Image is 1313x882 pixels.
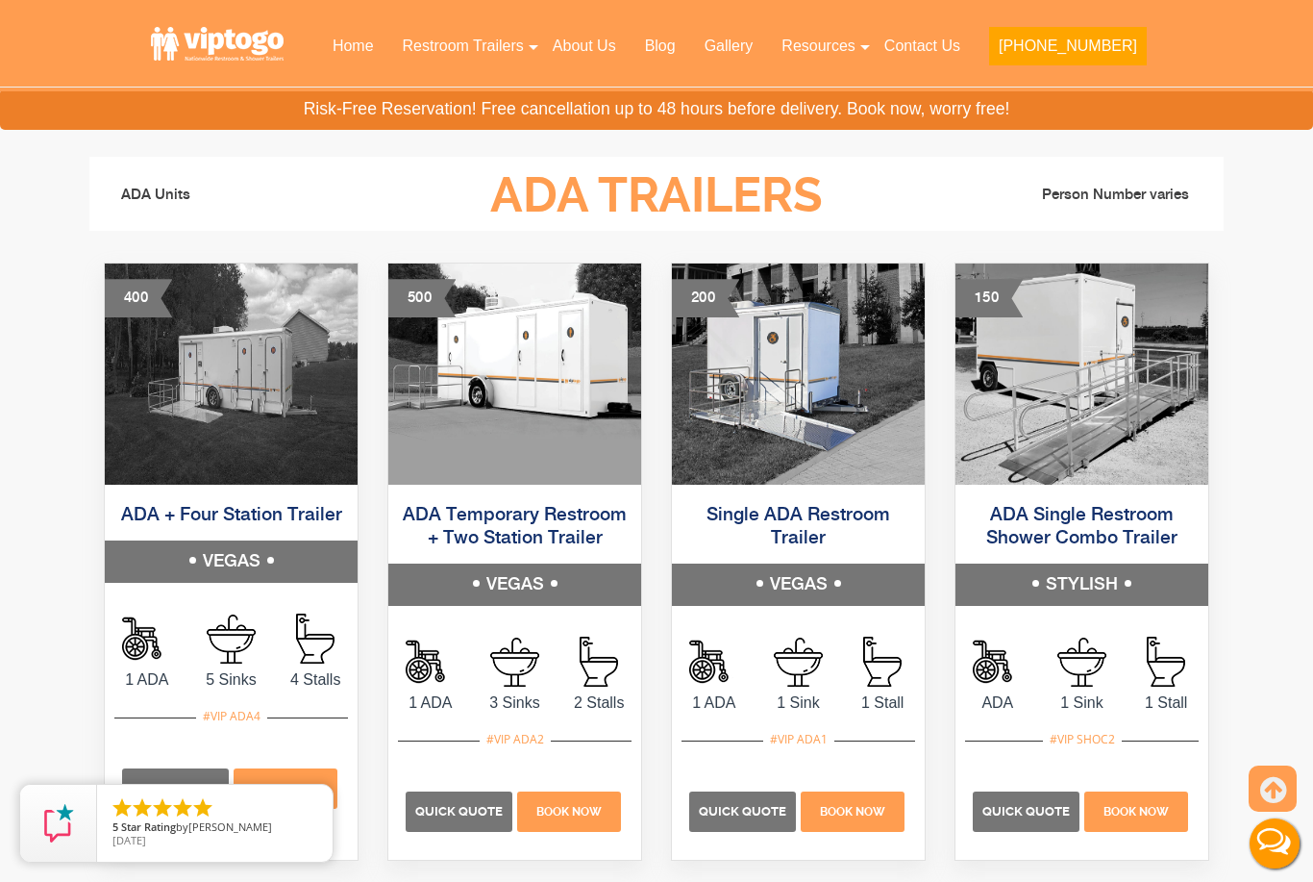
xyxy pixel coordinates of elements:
[388,25,538,67] a: Restroom Trailers
[672,564,925,606] h5: VEGAS
[388,264,641,485] img: Three restrooms out of which one ADA, one female and one male
[415,804,503,819] span: Quick Quote
[973,637,1023,687] img: an icon of Shower
[473,692,557,715] span: 3 Sinks
[863,637,902,687] img: an icon of stall
[384,169,929,222] h3: ADA Trailers
[580,637,618,687] img: an icon of stall
[151,796,174,819] li: 
[480,727,551,752] div: #VIP ADA2
[989,27,1147,65] button: [PHONE_NUMBER]
[699,804,786,819] span: Quick Quote
[930,184,1209,207] li: Person Number varies
[121,506,342,525] a: ADA + Four Station Trailer
[122,780,231,796] a: Quick Quote
[1057,638,1106,687] img: an icon of sink
[1147,637,1185,687] img: an icon of stall
[122,614,172,664] img: an icon of Shower
[403,506,627,548] a: ADA Temporary Restroom + Two Station Trailer
[1082,803,1191,819] a: Book Now
[690,25,768,67] a: Gallery
[672,692,756,715] span: 1 ADA
[273,668,358,692] span: 4 Stalls
[232,780,340,796] a: Book Now
[196,704,267,729] div: #VIP ADA4
[318,25,388,67] a: Home
[955,264,1208,485] img: ADA Single Restroom Shower Combo Trailer
[672,264,925,485] img: Single ADA
[955,279,1023,317] div: 150
[121,819,176,834] span: Star Rating
[253,782,318,795] span: Book Now
[820,805,885,819] span: Book Now
[188,819,272,834] span: [PERSON_NAME]
[1236,805,1313,882] button: Live Chat
[388,564,641,606] h5: VEGAS
[536,805,602,819] span: Book Now
[689,637,739,687] img: an icon of Shower
[105,668,189,692] span: 1 ADA
[296,614,334,664] img: an icon of stall
[406,803,514,819] a: Quick Quote
[131,796,154,819] li: 
[111,796,134,819] li: 
[1043,727,1122,752] div: #VIP SHOC2
[39,804,78,843] img: Review Rating
[756,692,841,715] span: 1 Sink
[171,796,194,819] li: 
[1040,692,1125,715] span: 1 Sink
[191,796,214,819] li: 
[557,692,641,715] span: 2 Stalls
[388,692,473,715] span: 1 ADA
[955,692,1040,715] span: ADA
[955,564,1208,606] h5: STYLISH
[105,264,358,485] img: An outside photo of ADA + 4 Station Trailer
[515,803,624,819] a: Book Now
[774,638,823,687] img: an icon of sink
[672,279,739,317] div: 200
[112,821,317,835] span: by
[763,727,834,752] div: #VIP ADA1
[112,819,118,834] span: 5
[538,25,631,67] a: About Us
[189,668,274,692] span: 5 Sinks
[207,615,256,664] img: an icon of sink
[1124,692,1208,715] span: 1 Stall
[982,804,1070,819] span: Quick Quote
[973,803,1081,819] a: Quick Quote
[105,541,358,583] h5: VEGAS
[767,25,869,67] a: Resources
[986,506,1177,548] a: ADA Single Restroom Shower Combo Trailer
[490,638,539,687] img: an icon of sink
[840,692,925,715] span: 1 Stall
[631,25,690,67] a: Blog
[112,833,146,847] span: [DATE]
[388,279,456,317] div: 500
[104,166,383,224] li: ADA Units
[132,781,219,795] span: Quick Quote
[799,803,907,819] a: Book Now
[706,506,890,548] a: Single ADA Restroom Trailer
[689,803,798,819] a: Quick Quote
[105,279,172,317] div: 400
[406,637,456,687] img: an icon of Shower
[1103,805,1169,819] span: Book Now
[975,25,1161,77] a: [PHONE_NUMBER]
[870,25,975,67] a: Contact Us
